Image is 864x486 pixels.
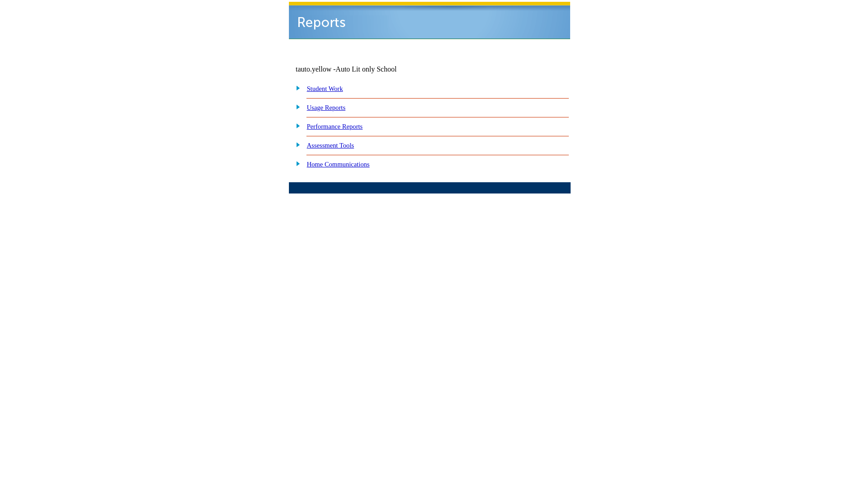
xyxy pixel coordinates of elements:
[307,142,354,149] a: Assessment Tools
[289,2,570,39] img: header
[291,121,301,130] img: plus.gif
[291,159,301,167] img: plus.gif
[291,140,301,148] img: plus.gif
[307,123,363,130] a: Performance Reports
[307,104,346,111] a: Usage Reports
[307,85,343,92] a: Student Work
[291,84,301,92] img: plus.gif
[307,161,370,168] a: Home Communications
[291,103,301,111] img: plus.gif
[296,65,461,73] td: tauto.yellow -
[336,65,397,73] nobr: Auto Lit only School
